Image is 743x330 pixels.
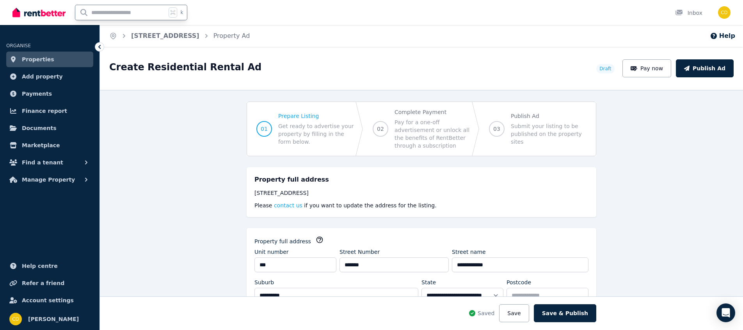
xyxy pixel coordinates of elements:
[22,141,60,150] span: Marketplace
[180,9,183,16] span: k
[421,278,436,286] label: State
[22,123,57,133] span: Documents
[395,108,470,116] span: Complete Payment
[254,175,329,184] h5: Property full address
[274,202,302,209] button: contact us
[534,304,596,322] button: Save & Publish
[716,303,735,322] div: Open Intercom Messenger
[254,202,588,209] p: Please if you want to update the address for the listing.
[109,61,261,73] h1: Create Residential Rental Ad
[340,248,380,256] label: Street Number
[675,9,702,17] div: Inbox
[22,55,54,64] span: Properties
[22,261,58,271] span: Help centre
[22,89,52,98] span: Payments
[478,309,494,317] span: Saved
[22,72,63,81] span: Add property
[213,32,250,39] a: Property Ad
[511,112,587,120] span: Publish Ad
[452,248,486,256] label: Street name
[499,304,529,322] button: Save
[6,137,93,153] a: Marketplace
[718,6,731,19] img: Chris Dimitropoulos
[22,278,64,288] span: Refer a friend
[247,102,596,156] nav: Progress
[9,313,22,325] img: Chris Dimitropoulos
[254,248,289,256] label: Unit number
[676,59,734,77] button: Publish Ad
[6,52,93,67] a: Properties
[100,25,259,47] nav: Breadcrumb
[278,122,354,146] span: Get ready to advertise your property by filling in the form below.
[22,158,63,167] span: Find a tenant
[6,293,93,308] a: Account settings
[493,125,500,133] span: 03
[511,122,587,146] span: Submit your listing to be published on the property sites
[6,155,93,170] button: Find a tenant
[6,172,93,187] button: Manage Property
[6,275,93,291] a: Refer a friend
[254,237,311,245] label: Property full address
[6,69,93,84] a: Add property
[622,59,672,77] button: Pay now
[377,125,384,133] span: 02
[395,118,470,150] span: Pay for a one-off advertisement or unlock all the benefits of RentBetter through a subscription
[6,86,93,102] a: Payments
[507,278,531,286] label: Postcode
[6,258,93,274] a: Help centre
[12,7,66,18] img: RentBetter
[22,175,75,184] span: Manage Property
[254,278,274,286] label: Suburb
[131,32,199,39] a: [STREET_ADDRESS]
[254,189,588,197] div: [STREET_ADDRESS]
[6,103,93,119] a: Finance report
[28,314,79,324] span: [PERSON_NAME]
[6,120,93,136] a: Documents
[710,31,735,41] button: Help
[278,112,354,120] span: Prepare Listing
[22,106,67,116] span: Finance report
[6,43,31,48] span: ORGANISE
[22,296,74,305] span: Account settings
[599,66,611,72] span: Draft
[261,125,268,133] span: 01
